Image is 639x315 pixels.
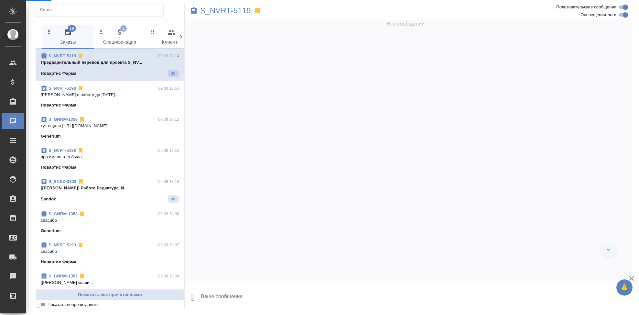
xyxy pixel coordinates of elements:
[49,86,76,91] a: S_NVRT-5198
[49,117,78,122] a: S_GNRM-1356
[49,274,78,278] a: S_GNRM-1357
[158,273,179,279] p: 09.09 18:04
[77,242,84,248] svg: Отписаться
[158,116,179,123] p: 09.09 18:12
[158,147,179,154] p: 09.09 18:12
[79,211,85,217] svg: Отписаться
[158,211,179,217] p: 09.09 18:08
[49,53,76,58] a: S_NVRT-5119
[36,269,184,300] div: S_GNRM-135709.09 18:04[[PERSON_NAME] маши...Generium
[48,301,98,308] span: Показать непрочитанные
[580,12,616,18] span: Оповещения-логи
[98,28,104,35] svg: Зажми и перетащи, чтобы поменять порядок вкладок
[39,291,181,298] span: Пометить все прочитанными
[36,238,184,269] div: S_NVRT-519309.09 18:07спасибоНовартис Фарма
[36,81,184,112] div: S_NVRT-519809.09 18:14[PERSON_NAME] в работу до [DATE]...Новартис Фарма
[41,217,179,224] p: спасибо
[150,28,156,35] svg: Зажми и перетащи, чтобы поменять порядок вкладок
[68,25,76,32] span: 19
[41,185,179,191] p: [[PERSON_NAME]] Работа Редактура. И...
[36,49,184,81] div: S_NVRT-511909.09 18:14Предварительный перевод для проекта S_NV...Новартис Фарма20
[77,85,84,92] svg: Отписаться
[77,147,84,154] svg: Отписаться
[41,164,76,171] p: Новартис Фарма
[36,112,184,143] div: S_GNRM-135609.09 18:12тут вщяла [URL][DOMAIN_NAME]..Generium
[41,259,76,265] p: Новартис Фарма
[49,242,76,247] a: S_NVRT-5193
[78,178,84,185] svg: Отписаться
[41,92,179,98] p: [PERSON_NAME] в работу до [DATE]...
[49,211,78,216] a: S_GNRM-1353
[79,273,85,279] svg: Отписаться
[36,207,184,238] div: S_GNRM-135309.09 18:08спасибоGenerium
[556,4,616,10] span: Пользовательские сообщения
[200,7,251,14] a: S_NVRT-5119
[41,154,179,160] p: про имена в тз было
[41,196,56,202] p: Sandoz
[41,59,179,66] p: Предварительный перевод для проекта S_NV...
[120,25,127,32] span: 1
[158,85,179,92] p: 09.09 18:14
[98,28,142,46] span: Спецификации
[158,178,179,185] p: 09.09 18:10
[49,179,76,184] a: S_SNDZ-2302
[41,102,76,108] p: Новартис Фарма
[46,28,90,46] span: Заказы
[79,116,85,123] svg: Отписаться
[616,279,633,296] button: 🙏
[387,20,425,28] span: Нет сообщений
[168,70,179,77] span: 20
[158,242,179,248] p: 09.09 18:07
[41,228,61,234] p: Generium
[77,53,84,59] svg: Отписаться
[49,148,76,153] a: S_NVRT-5196
[36,143,184,174] div: S_NVRT-519609.09 18:12про имена в тз былоНовартис Фарма
[41,70,76,77] p: Новартис Фарма
[149,28,193,46] span: Клиенты
[158,53,179,59] p: 09.09 18:14
[41,133,61,140] p: Generium
[40,6,163,15] input: Поиск
[41,123,179,129] p: тут вщяла [URL][DOMAIN_NAME]..
[46,28,52,35] svg: Зажми и перетащи, чтобы поменять порядок вкладок
[41,279,179,286] p: [[PERSON_NAME] маши...
[36,289,184,300] button: Пометить все прочитанными
[36,174,184,207] div: S_SNDZ-230209.09 18:10[[PERSON_NAME]] Работа Редактура. И...Sandoz30
[41,248,179,255] p: спасибо
[619,281,630,294] span: 🙏
[168,196,179,202] span: 30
